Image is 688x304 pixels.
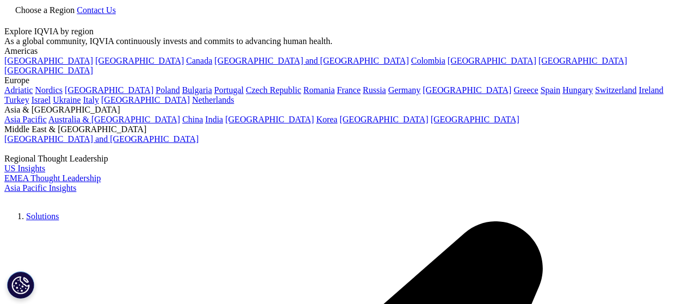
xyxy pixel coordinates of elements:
[15,5,75,15] span: Choose a Region
[4,46,684,56] div: Americas
[65,85,153,95] a: [GEOGRAPHIC_DATA]
[4,76,684,85] div: Europe
[192,95,234,104] a: Netherlands
[4,125,684,134] div: Middle East & [GEOGRAPHIC_DATA]
[4,85,33,95] a: Adriatic
[431,115,519,124] a: [GEOGRAPHIC_DATA]
[4,183,76,193] a: Asia Pacific Insights
[77,5,116,15] a: Contact Us
[225,115,314,124] a: [GEOGRAPHIC_DATA]
[423,85,511,95] a: [GEOGRAPHIC_DATA]
[182,115,203,124] a: China
[4,105,684,115] div: Asia & [GEOGRAPHIC_DATA]
[53,95,81,104] a: Ukraine
[363,85,386,95] a: Russia
[214,56,408,65] a: [GEOGRAPHIC_DATA] and [GEOGRAPHIC_DATA]
[101,95,190,104] a: [GEOGRAPHIC_DATA]
[4,173,101,183] a: EMEA Thought Leadership
[316,115,337,124] a: Korea
[4,27,684,36] div: Explore IQVIA by region
[7,271,34,299] button: Paramètres des cookies
[156,85,179,95] a: Poland
[595,85,636,95] a: Switzerland
[541,85,560,95] a: Spain
[4,56,93,65] a: [GEOGRAPHIC_DATA]
[35,85,63,95] a: Nordics
[182,85,212,95] a: Bulgaria
[26,212,59,221] a: Solutions
[32,95,51,104] a: Israel
[4,154,684,164] div: Regional Thought Leadership
[337,85,361,95] a: France
[48,115,180,124] a: Australia & [GEOGRAPHIC_DATA]
[562,85,593,95] a: Hungary
[448,56,536,65] a: [GEOGRAPHIC_DATA]
[639,85,664,95] a: Ireland
[411,56,445,65] a: Colombia
[4,115,47,124] a: Asia Pacific
[214,85,244,95] a: Portugal
[538,56,627,65] a: [GEOGRAPHIC_DATA]
[246,85,301,95] a: Czech Republic
[4,95,29,104] a: Turkey
[83,95,99,104] a: Italy
[205,115,223,124] a: India
[186,56,212,65] a: Canada
[4,66,93,75] a: [GEOGRAPHIC_DATA]
[303,85,335,95] a: Romania
[388,85,421,95] a: Germany
[339,115,428,124] a: [GEOGRAPHIC_DATA]
[4,164,45,173] a: US Insights
[4,36,684,46] div: As a global community, IQVIA continuously invests and commits to advancing human health.
[4,134,199,144] a: [GEOGRAPHIC_DATA] and [GEOGRAPHIC_DATA]
[95,56,184,65] a: [GEOGRAPHIC_DATA]
[513,85,538,95] a: Greece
